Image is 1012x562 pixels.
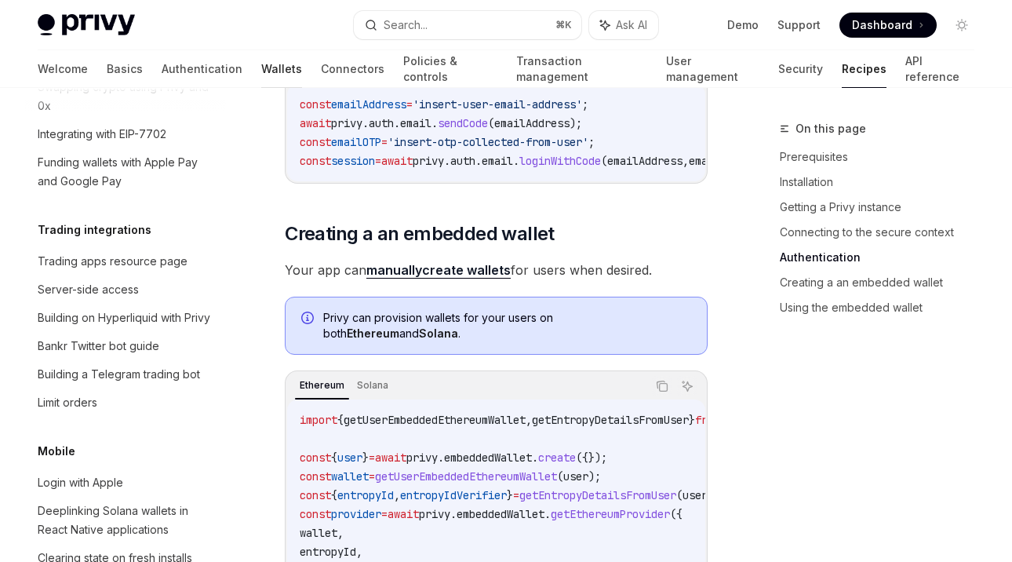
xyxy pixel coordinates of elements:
[406,451,438,465] span: privy
[25,276,226,304] a: Server-side access
[507,488,513,502] span: }
[551,507,670,521] span: getEthereumProvider
[352,376,393,395] div: Solana
[300,488,331,502] span: const
[513,488,519,502] span: =
[519,488,676,502] span: getEntropyDetailsFromUser
[331,116,362,130] span: privy
[419,507,450,521] span: privy
[400,488,507,502] span: entropyIdVerifier
[444,154,450,168] span: .
[576,451,607,465] span: ({});
[375,154,381,168] span: =
[388,507,419,521] span: await
[905,50,974,88] a: API reference
[403,50,497,88] a: Policies & controls
[780,195,987,220] a: Getting a Privy instance
[337,451,362,465] span: user
[331,135,381,149] span: emailOTP
[331,154,375,168] span: session
[38,442,75,461] h5: Mobile
[25,469,226,497] a: Login with Apple
[388,135,588,149] span: 'insert-otp-collected-from-user'
[419,327,458,340] strong: Solana
[362,116,369,130] span: .
[38,50,88,88] a: Welcome
[777,17,821,33] a: Support
[25,389,226,417] a: Limit orders
[25,247,226,276] a: Trading apps resource page
[588,469,601,484] span: );
[413,97,582,111] span: 'insert-user-email-address'
[589,11,658,39] button: Ask AI
[362,451,369,465] span: }
[285,259,708,281] span: Your app can for users when desired.
[300,413,337,427] span: import
[38,280,139,299] div: Server-side access
[38,252,187,271] div: Trading apps resource page
[780,170,987,195] a: Installation
[300,545,356,559] span: entropyId
[354,11,581,39] button: Search...⌘K
[780,144,987,170] a: Prerequisites
[394,488,400,502] span: ,
[375,451,406,465] span: await
[852,17,912,33] span: Dashboard
[570,116,582,130] span: );
[616,17,647,33] span: Ask AI
[689,413,695,427] span: }
[38,337,159,356] div: Bankr Twitter bot guide
[38,308,210,327] div: Building on Hyperliquid with Privy
[337,413,344,427] span: {
[331,97,406,111] span: emailAddress
[450,507,457,521] span: .
[780,245,987,270] a: Authentication
[780,295,987,320] a: Using the embedded wallet
[366,262,422,278] strong: manually
[516,50,647,88] a: Transaction management
[38,125,166,144] div: Integrating with EIP-7702
[331,451,337,465] span: {
[607,154,683,168] span: emailAddress
[949,13,974,38] button: Toggle dark mode
[652,376,672,396] button: Copy the contents from the code block
[321,50,384,88] a: Connectors
[25,360,226,389] a: Building a Telegram trading bot
[347,327,399,340] strong: Ethereum
[689,154,739,168] span: emailOTP
[300,116,331,130] span: await
[519,154,601,168] span: loginWithCode
[482,154,513,168] span: email
[778,50,823,88] a: Security
[25,497,226,544] a: Deeplinking Solana wallets in React Native applications
[261,50,302,88] a: Wallets
[532,451,538,465] span: .
[780,270,987,295] a: Creating a an embedded wallet
[670,507,683,521] span: ({
[300,154,331,168] span: const
[780,220,987,245] a: Connecting to the secure context
[544,507,551,521] span: .
[381,135,388,149] span: =
[727,17,759,33] a: Demo
[375,469,557,484] span: getUserEmbeddedEthereumWallet
[563,469,588,484] span: user
[601,154,607,168] span: (
[331,507,381,521] span: provider
[588,135,595,149] span: ;
[695,413,720,427] span: from
[555,19,572,31] span: ⌘ K
[400,116,431,130] span: email
[300,526,337,540] span: wallet
[285,221,555,246] span: Creating a an embedded wallet
[488,116,494,130] span: (
[369,451,375,465] span: =
[677,376,697,396] button: Ask AI
[356,545,362,559] span: ,
[394,116,400,130] span: .
[337,488,394,502] span: entropyId
[344,413,526,427] span: getUserEmbeddedEthereumWallet
[25,148,226,195] a: Funding wallets with Apple Pay and Google Pay
[526,413,532,427] span: ,
[25,332,226,360] a: Bankr Twitter bot guide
